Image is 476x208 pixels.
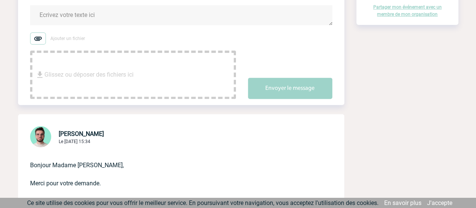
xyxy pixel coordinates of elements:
img: 121547-2.png [30,126,51,147]
span: Glissez ou déposer des fichiers ici [44,56,134,94]
span: Le [DATE] 15:34 [59,139,90,144]
a: En savoir plus [384,199,421,206]
a: Partager mon événement avec un membre de mon organisation [373,5,442,17]
a: J'accepte [427,199,452,206]
img: file_download.svg [35,70,44,79]
span: [PERSON_NAME] [59,130,104,137]
button: Envoyer le message [248,78,332,99]
span: Ce site utilise des cookies pour vous offrir le meilleur service. En poursuivant votre navigation... [27,199,379,206]
span: Ajouter un fichier [50,36,85,41]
